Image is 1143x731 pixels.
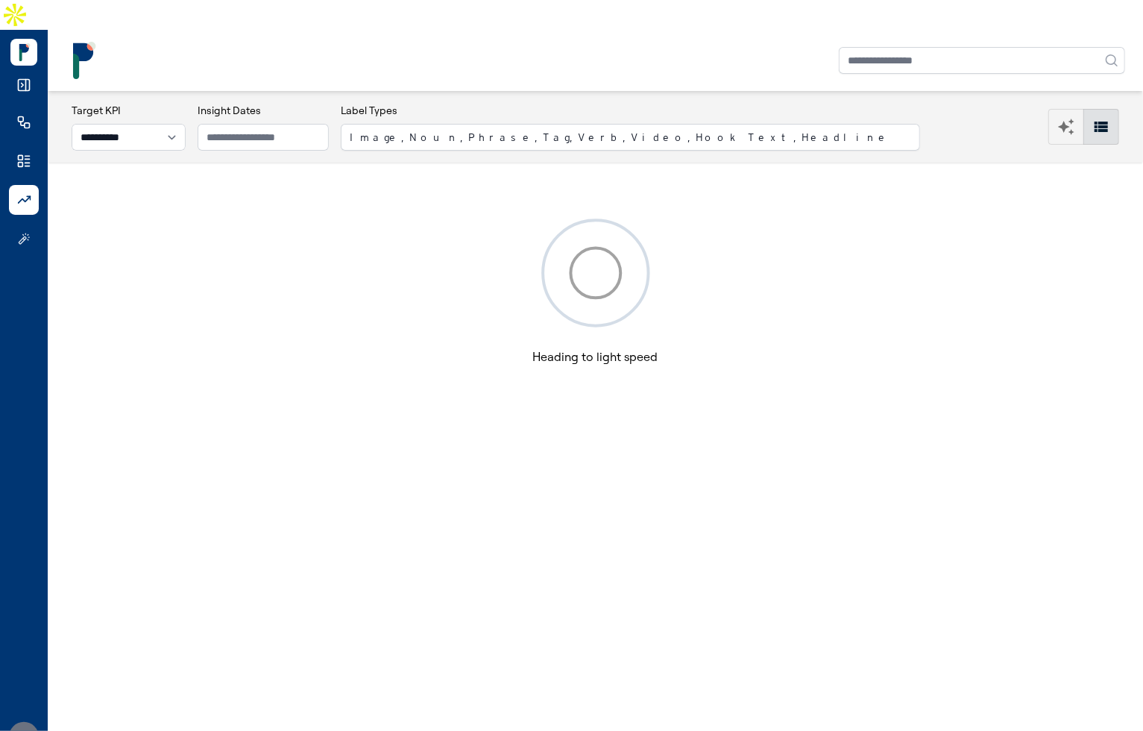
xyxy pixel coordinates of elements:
img: Logo [10,39,37,66]
h3: Insight Dates [198,103,329,118]
h3: Target KPI [72,103,186,118]
img: logo [66,42,103,79]
h3: Label Types [341,103,920,118]
button: Image, Noun, Phrase, Tag, Verb, Video, Hook Text, Headline [341,124,920,151]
